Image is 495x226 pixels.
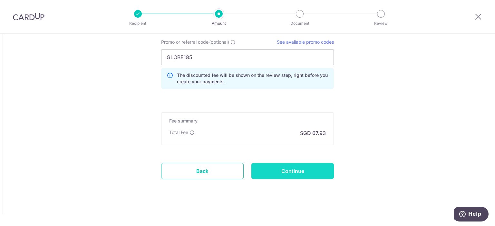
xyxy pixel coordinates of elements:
[454,207,489,223] iframe: Opens a widget where you can find more information
[177,72,328,85] p: The discounted fee will be shown on the review step, right before you create your payments.
[161,163,244,179] a: Back
[251,163,334,179] input: Continue
[276,20,324,27] p: Document
[169,129,188,136] p: Total Fee
[277,39,334,45] a: See available promo codes
[13,13,44,21] img: CardUp
[195,20,243,27] p: Amount
[209,39,229,45] span: (optional)
[161,39,209,45] span: Promo or referral code
[300,129,326,137] p: SGD 67.93
[357,20,405,27] p: Review
[114,20,162,27] p: Recipient
[169,118,326,124] h5: Fee summary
